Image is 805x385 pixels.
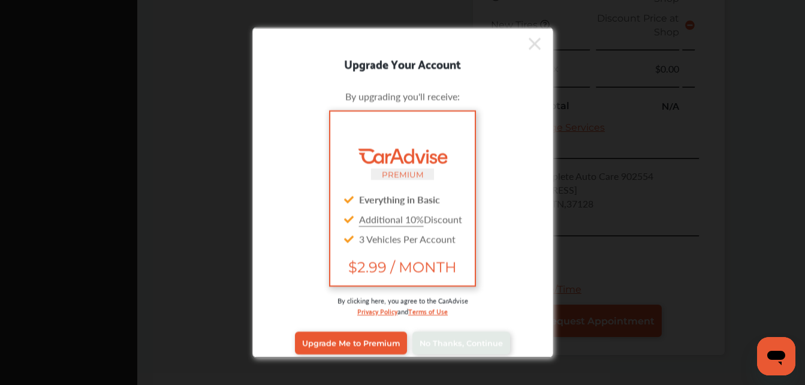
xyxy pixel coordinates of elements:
[382,170,424,179] small: PREMIUM
[295,331,407,354] a: Upgrade Me to Premium
[271,89,535,103] div: By upgrading you'll receive:
[757,337,795,375] iframe: Button to launch messaging window
[340,229,465,249] div: 3 Vehicles Per Account
[340,258,465,276] span: $2.99 / MONTH
[357,305,397,317] a: Privacy Policy
[359,212,462,226] span: Discount
[359,192,440,206] strong: Everything in Basic
[302,338,400,347] span: Upgrade Me to Premium
[253,54,553,73] div: Upgrade Your Account
[408,305,448,317] a: Terms of Use
[412,331,510,354] a: No Thanks, Continue
[359,212,424,226] u: Additional 10%
[420,338,503,347] span: No Thanks, Continue
[271,296,535,329] div: By clicking here, you agree to the CarAdvise and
